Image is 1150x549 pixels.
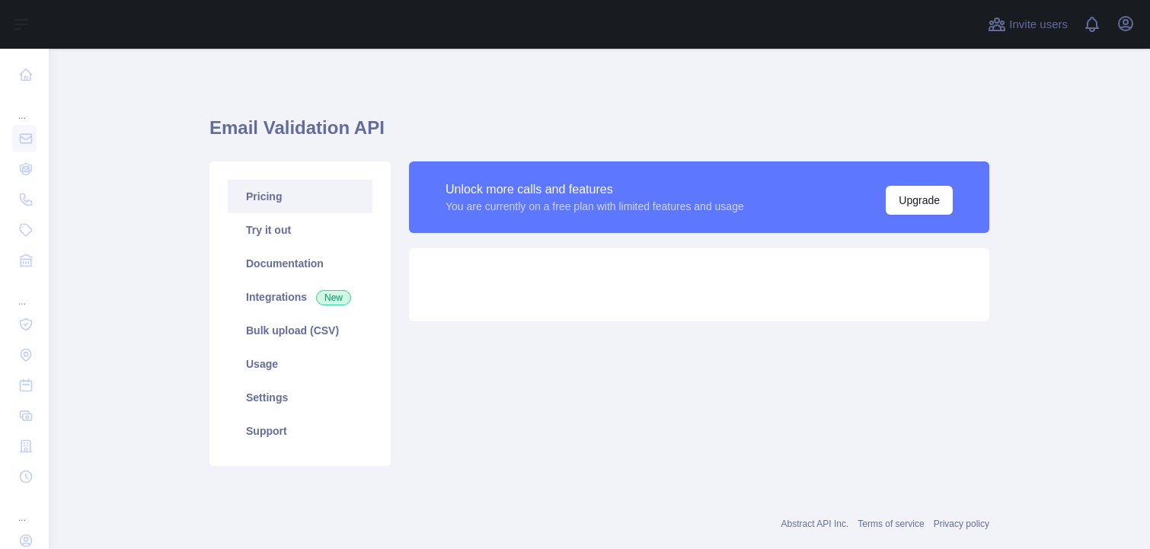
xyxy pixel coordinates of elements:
div: ... [12,91,37,122]
div: Unlock more calls and features [446,180,744,199]
a: Usage [228,347,372,381]
a: Integrations New [228,280,372,314]
a: Terms of service [858,519,924,529]
a: Support [228,414,372,448]
div: ... [12,277,37,308]
button: Invite users [985,12,1071,37]
a: Documentation [228,247,372,280]
a: Bulk upload (CSV) [228,314,372,347]
span: New [316,290,351,305]
div: You are currently on a free plan with limited features and usage [446,199,744,214]
a: Settings [228,381,372,414]
a: Privacy policy [934,519,989,529]
span: Invite users [1009,16,1068,34]
h1: Email Validation API [209,116,989,152]
button: Upgrade [886,186,953,215]
a: Abstract API Inc. [781,519,849,529]
a: Pricing [228,180,372,213]
a: Try it out [228,213,372,247]
div: ... [12,493,37,524]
